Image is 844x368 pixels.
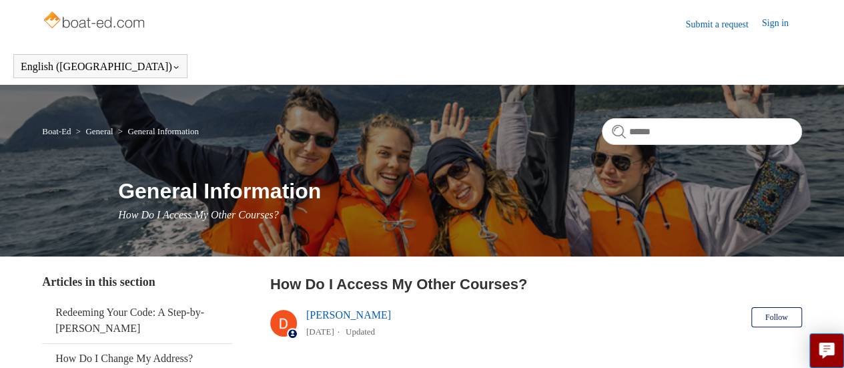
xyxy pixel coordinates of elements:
[751,307,802,327] button: Follow Article
[762,16,802,32] a: Sign in
[118,209,279,220] span: How Do I Access My Other Courses?
[73,126,115,136] li: General
[306,309,391,321] a: [PERSON_NAME]
[686,17,762,31] a: Submit a request
[42,275,155,289] span: Articles in this section
[602,118,802,145] input: Search
[809,333,844,368] button: Live chat
[85,126,113,136] a: General
[127,126,198,136] a: General Information
[346,327,375,337] li: Updated
[115,126,199,136] li: General Information
[42,8,148,35] img: Boat-Ed Help Center home page
[42,298,232,343] a: Redeeming Your Code: A Step-by-[PERSON_NAME]
[21,61,180,73] button: English ([GEOGRAPHIC_DATA])
[42,126,71,136] a: Boat-Ed
[42,126,73,136] li: Boat-Ed
[306,327,334,337] time: 03/01/2024, 15:24
[270,273,802,295] h2: How Do I Access My Other Courses?
[118,175,802,207] h1: General Information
